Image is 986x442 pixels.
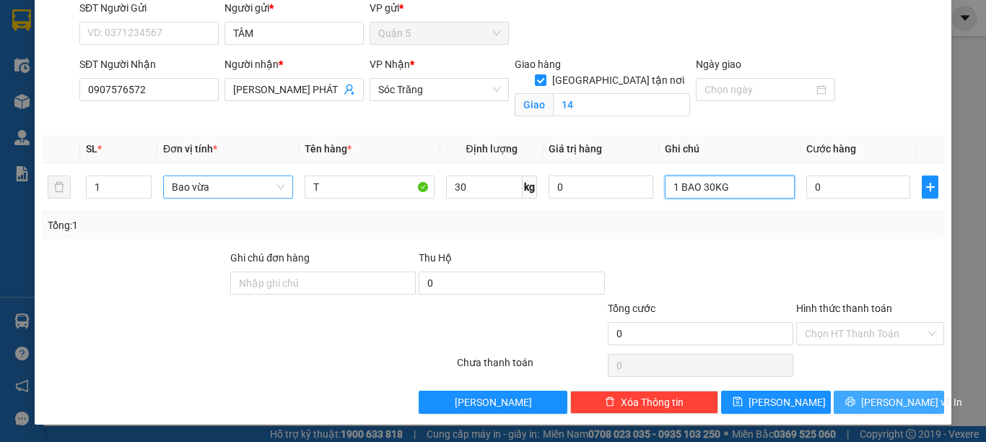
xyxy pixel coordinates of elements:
button: deleteXóa Thông tin [570,391,718,414]
div: Chưa thanh toán [455,355,606,380]
span: Giao hàng [515,58,561,70]
span: Cước hàng [806,143,856,155]
span: Giao [515,93,553,116]
input: Ghi chú đơn hàng [230,272,416,295]
button: delete [48,175,71,199]
label: Ghi chú đơn hàng [230,252,310,264]
label: Hình thức thanh toán [796,303,892,314]
span: Thu Hộ [419,252,452,264]
div: Người nhận [224,56,364,72]
li: VP Sóc Trăng [100,78,192,94]
span: SL [86,143,97,155]
span: Định lượng [466,143,517,155]
span: Quận 5 [378,22,500,44]
div: SĐT Người Nhận [79,56,219,72]
th: Ghi chú [659,135,800,163]
span: VP Nhận [370,58,410,70]
li: Vĩnh Thành (Sóc Trăng) [7,7,209,61]
button: printer[PERSON_NAME] và In [834,391,944,414]
span: Sóc Trăng [378,79,500,100]
span: user-add [344,84,355,95]
button: [PERSON_NAME] [419,391,567,414]
button: save[PERSON_NAME] [721,391,832,414]
span: plus [922,181,938,193]
span: [GEOGRAPHIC_DATA] tận nơi [546,72,690,88]
img: logo.jpg [7,7,58,58]
input: Ngày giao [704,82,813,97]
span: [PERSON_NAME] [749,394,826,410]
span: [PERSON_NAME] [455,394,532,410]
span: save [733,396,743,408]
span: printer [845,396,855,408]
label: Ngày giao [696,58,741,70]
input: 0 [549,175,653,199]
button: plus [922,175,938,199]
span: environment [100,97,110,107]
span: delete [605,396,615,408]
span: kg [523,175,537,199]
input: Ghi Chú [665,175,795,199]
input: VD: Bàn, Ghế [305,175,435,199]
li: VP Quận 5 [7,78,100,94]
span: Tên hàng [305,143,352,155]
span: environment [7,97,17,107]
span: Đơn vị tính [163,143,217,155]
span: [PERSON_NAME] và In [861,394,962,410]
input: Giao tận nơi [553,93,690,116]
div: Tổng: 1 [48,217,382,233]
span: Xóa Thông tin [621,394,684,410]
span: Giá trị hàng [549,143,602,155]
span: Tổng cước [608,303,655,314]
span: Bao vừa [172,176,284,198]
